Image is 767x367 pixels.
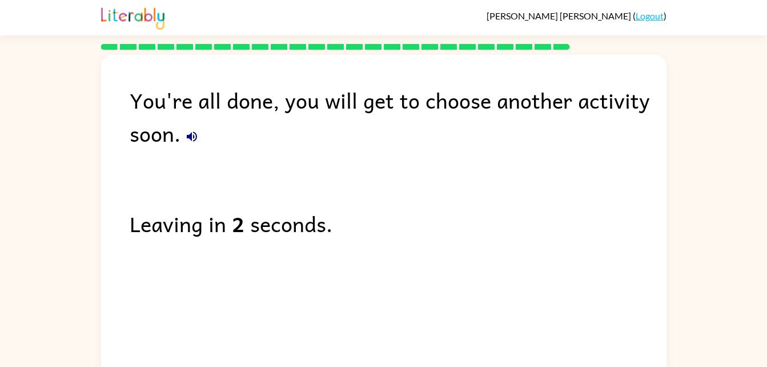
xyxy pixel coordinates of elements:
[636,10,664,21] a: Logout
[130,83,666,150] div: You're all done, you will get to choose another activity soon.
[487,10,633,21] span: [PERSON_NAME] [PERSON_NAME]
[232,207,244,240] b: 2
[101,5,164,30] img: Literably
[487,10,666,21] div: ( )
[130,207,666,240] div: Leaving in seconds.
